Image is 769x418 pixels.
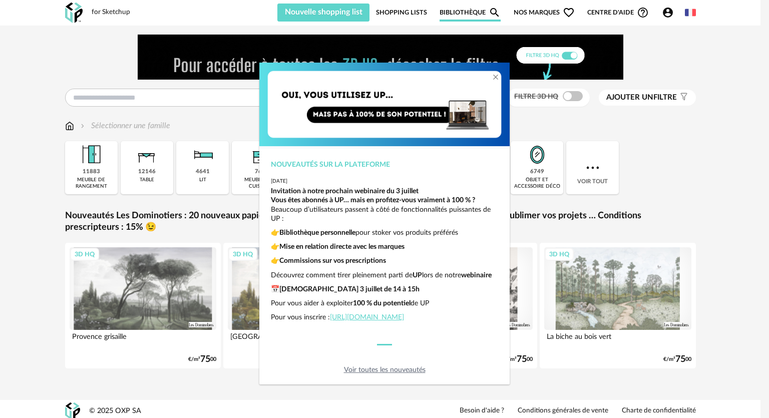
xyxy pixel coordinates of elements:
strong: Commissions sur vos prescriptions [279,257,386,264]
strong: 100 % du potentiel [353,300,411,307]
p: 👉 [271,242,499,251]
strong: UP [413,272,422,279]
div: Nouveautés sur la plateforme [271,160,499,169]
strong: Bibliothèque personnelle [279,229,355,236]
div: [DATE] [271,178,499,185]
strong: [DEMOGRAPHIC_DATA] 3 juillet de 14 à 15h [279,286,420,293]
p: Découvrez comment tirer pleinement parti de lors de notre [271,271,499,280]
p: 👉 pour stoker vos produits préférés [271,228,499,237]
p: Beaucoup d’utilisateurs passent à côté de fonctionnalités puissantes de UP : [271,196,499,223]
div: dialog [259,63,510,384]
a: [URL][DOMAIN_NAME] [330,314,404,321]
button: Close [492,73,500,83]
a: Voir toutes les nouveautés [344,366,426,373]
p: 📅 [271,285,499,294]
strong: webinaire [461,272,492,279]
p: Pour vous inscrire : [271,313,499,322]
p: 👉 [271,256,499,265]
strong: Vous êtes abonnés à UP… mais en profitez-vous vraiment à 100 % ? [271,197,475,204]
img: Copie%20de%20Orange%20Yellow%20Gradient%20Minimal%20Coming%20Soon%20Email%20Header%20(1)%20(1).png [259,63,510,146]
strong: Mise en relation directe avec les marques [279,243,405,250]
p: Pour vous aider à exploiter de UP [271,299,499,308]
div: Invitation à notre prochain webinaire du 3 juillet [271,187,499,196]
